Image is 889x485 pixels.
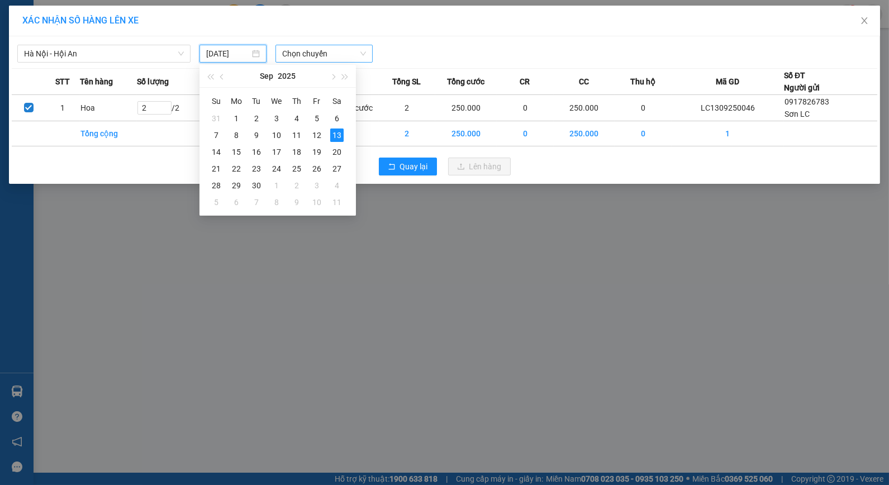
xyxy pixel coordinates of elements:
[290,129,303,142] div: 11
[278,65,296,87] button: 2025
[46,95,80,121] td: 1
[267,160,287,177] td: 2025-09-24
[246,127,267,144] td: 2025-09-09
[250,112,263,125] div: 2
[22,15,139,26] span: XÁC NHẬN SỐ HÀNG LÊN XE
[210,179,223,192] div: 28
[250,162,263,175] div: 23
[307,194,327,211] td: 2025-10-10
[80,121,137,146] td: Tổng cộng
[270,112,283,125] div: 3
[330,179,344,192] div: 4
[447,75,484,88] span: Tổng cước
[785,97,829,106] span: 0917826783
[672,95,784,121] td: LC1309250046
[80,95,137,121] td: Hoa
[330,145,344,159] div: 20
[435,121,497,146] td: 250.000
[448,158,511,175] button: uploadLên hàng
[785,110,810,118] span: Sơn LC
[290,162,303,175] div: 25
[246,92,267,110] th: Tu
[330,162,344,175] div: 27
[849,6,880,37] button: Close
[137,95,208,121] td: / 2
[327,177,347,194] td: 2025-10-04
[250,145,263,159] div: 16
[307,144,327,160] td: 2025-09-19
[327,144,347,160] td: 2025-09-20
[230,112,243,125] div: 1
[307,160,327,177] td: 2025-09-26
[379,95,436,121] td: 2
[615,95,672,121] td: 0
[327,110,347,127] td: 2025-09-06
[270,196,283,209] div: 8
[230,196,243,209] div: 6
[270,162,283,175] div: 24
[24,45,184,62] span: Hà Nội - Hội An
[206,127,226,144] td: 2025-09-07
[270,129,283,142] div: 10
[497,121,554,146] td: 0
[287,110,307,127] td: 2025-09-04
[287,160,307,177] td: 2025-09-25
[388,163,396,172] span: rollback
[246,194,267,211] td: 2025-10-07
[80,75,113,88] span: Tên hàng
[210,162,223,175] div: 21
[226,160,246,177] td: 2025-09-22
[579,75,589,88] span: CC
[226,177,246,194] td: 2025-09-29
[287,194,307,211] td: 2025-10-09
[267,92,287,110] th: We
[615,121,672,146] td: 0
[250,179,263,192] div: 30
[230,129,243,142] div: 8
[307,127,327,144] td: 2025-09-12
[210,129,223,142] div: 7
[206,160,226,177] td: 2025-09-21
[267,144,287,160] td: 2025-09-17
[246,160,267,177] td: 2025-09-23
[310,145,324,159] div: 19
[230,162,243,175] div: 22
[226,194,246,211] td: 2025-10-06
[392,75,421,88] span: Tổng SL
[210,112,223,125] div: 31
[290,179,303,192] div: 2
[716,75,739,88] span: Mã GD
[307,110,327,127] td: 2025-09-05
[226,92,246,110] th: Mo
[310,179,324,192] div: 3
[327,127,347,144] td: 2025-09-13
[246,177,267,194] td: 2025-09-30
[210,196,223,209] div: 5
[270,179,283,192] div: 1
[307,92,327,110] th: Fr
[287,177,307,194] td: 2025-10-02
[379,158,437,175] button: rollbackQuay lại
[330,129,344,142] div: 13
[226,110,246,127] td: 2025-09-01
[860,16,869,25] span: close
[287,127,307,144] td: 2025-09-11
[327,92,347,110] th: Sa
[290,196,303,209] div: 9
[672,121,784,146] td: 1
[267,177,287,194] td: 2025-10-01
[287,92,307,110] th: Th
[206,92,226,110] th: Su
[226,127,246,144] td: 2025-09-08
[330,196,344,209] div: 11
[554,95,615,121] td: 250.000
[55,75,70,88] span: STT
[435,95,497,121] td: 250.000
[330,112,344,125] div: 6
[206,194,226,211] td: 2025-10-05
[206,144,226,160] td: 2025-09-14
[307,177,327,194] td: 2025-10-03
[267,110,287,127] td: 2025-09-03
[267,127,287,144] td: 2025-09-10
[310,129,324,142] div: 12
